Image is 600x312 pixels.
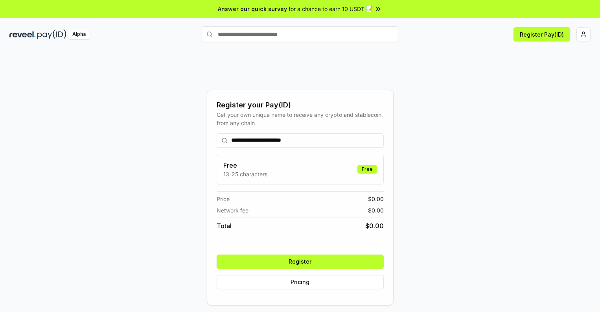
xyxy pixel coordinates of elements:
[37,30,66,39] img: pay_id
[217,275,384,289] button: Pricing
[289,5,373,13] span: for a chance to earn 10 USDT 📝
[68,30,90,39] div: Alpha
[513,27,570,41] button: Register Pay(ID)
[365,221,384,231] span: $ 0.00
[217,206,248,214] span: Network fee
[223,170,267,178] p: 13-25 characters
[368,195,384,203] span: $ 0.00
[357,165,377,174] div: Free
[217,111,384,127] div: Get your own unique name to receive any crypto and stablecoin, from any chain
[218,5,287,13] span: Answer our quick survey
[217,195,230,203] span: Price
[217,221,232,231] span: Total
[217,100,384,111] div: Register your Pay(ID)
[9,30,36,39] img: reveel_dark
[368,206,384,214] span: $ 0.00
[217,255,384,269] button: Register
[223,161,267,170] h3: Free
